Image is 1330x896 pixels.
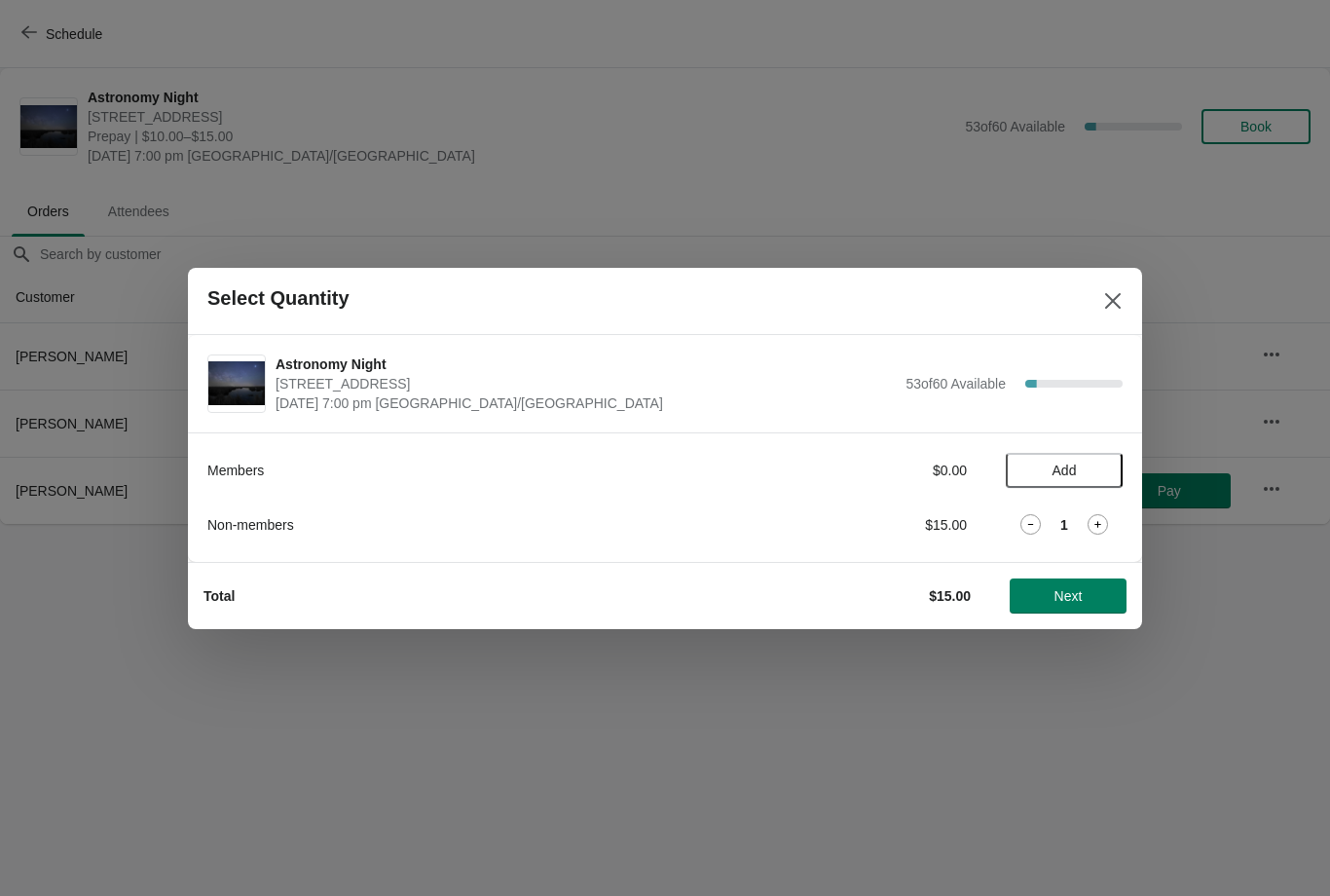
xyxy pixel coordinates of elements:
div: Non-members [207,515,748,535]
span: Add [1053,463,1077,478]
div: $0.00 [787,461,967,480]
strong: Total [203,588,235,604]
button: Close [1095,283,1130,318]
button: Next [1010,579,1127,614]
span: Astronomy Night [276,355,896,374]
strong: $15.00 [929,588,971,604]
div: $15.00 [787,515,967,535]
span: 53 of 60 Available [905,376,1006,392]
strong: 1 [1060,515,1068,535]
div: Members [207,461,748,480]
img: Astronomy Night | 1 Snow Goose Bay, Stonewall, MB R0C 2Z0 | September 18 | 7:00 pm America/Winnipeg [208,361,265,404]
button: Add [1006,453,1123,488]
span: [STREET_ADDRESS] [276,374,896,393]
h2: Select Quantity [207,287,350,310]
span: [DATE] 7:00 pm [GEOGRAPHIC_DATA]/[GEOGRAPHIC_DATA] [276,393,896,413]
span: Next [1054,588,1083,604]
